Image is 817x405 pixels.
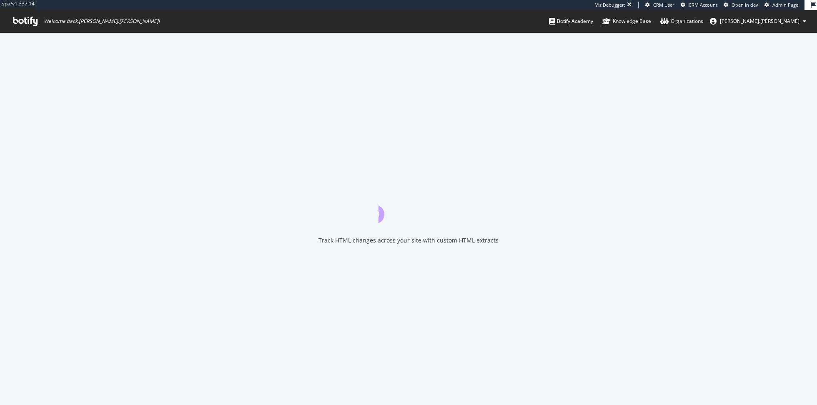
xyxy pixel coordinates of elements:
div: Track HTML changes across your site with custom HTML extracts [318,236,499,245]
a: Admin Page [764,2,798,8]
a: CRM Account [681,2,717,8]
span: Admin Page [772,2,798,8]
div: Organizations [660,17,703,25]
a: CRM User [645,2,674,8]
a: Open in dev [724,2,758,8]
div: Viz Debugger: [595,2,625,8]
div: Botify Academy [549,17,593,25]
span: Open in dev [732,2,758,8]
span: CRM User [653,2,674,8]
a: Botify Academy [549,10,593,32]
div: Knowledge Base [602,17,651,25]
button: [PERSON_NAME].[PERSON_NAME] [703,15,813,28]
div: animation [378,193,439,223]
span: ryan.flanagan [720,17,799,25]
a: Knowledge Base [602,10,651,32]
span: Welcome back, [PERSON_NAME].[PERSON_NAME] ! [44,18,160,25]
a: Organizations [660,10,703,32]
span: CRM Account [689,2,717,8]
